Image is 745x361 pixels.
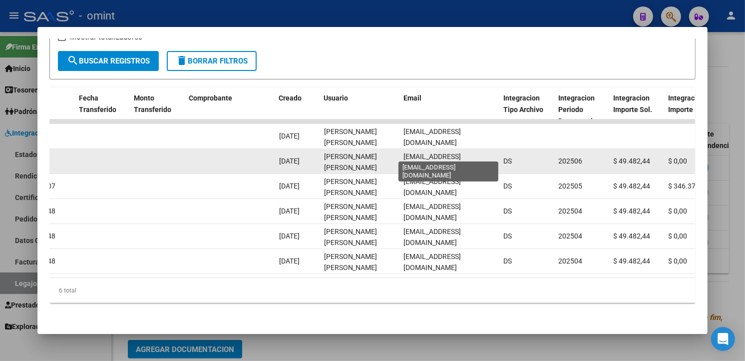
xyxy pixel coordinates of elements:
span: DS [504,257,512,265]
span: [DATE] [279,182,300,190]
span: $ 49.482,44 [614,182,651,190]
span: [EMAIL_ADDRESS][DOMAIN_NAME] [404,152,461,172]
span: 202505 [559,182,583,190]
span: [DATE] [279,257,300,265]
mat-icon: search [67,54,79,66]
span: [PERSON_NAME] [PERSON_NAME] [324,227,377,247]
span: Monto Transferido [134,94,171,113]
span: 202506 [559,157,583,165]
datatable-header-cell: Comprobante [185,87,275,131]
span: 202504 [559,232,583,240]
span: 202504 [559,257,583,265]
span: $ 49.482,44 [614,232,651,240]
span: Comprobante [189,94,232,102]
span: [EMAIL_ADDRESS][DOMAIN_NAME] [404,202,461,222]
datatable-header-cell: Fecha Transferido [75,87,130,131]
button: Borrar Filtros [167,51,257,71]
span: Creado [279,94,302,102]
span: $ 0,00 [669,157,688,165]
button: Buscar Registros [58,51,159,71]
span: [DATE] [279,232,300,240]
datatable-header-cell: Usuario [320,87,399,131]
span: [PERSON_NAME] [PERSON_NAME] [324,152,377,172]
datatable-header-cell: Integracion Tipo Archivo [499,87,554,131]
datatable-header-cell: Integracion Importe Liq. [664,87,719,131]
span: $ 0,00 [669,257,688,265]
span: $ 346.377,08 [669,182,710,190]
span: Email [403,94,421,102]
span: [EMAIL_ADDRESS][DOMAIN_NAME] [404,177,461,197]
mat-icon: delete [176,54,188,66]
datatable-header-cell: Monto Transferido [130,87,185,131]
datatable-header-cell: Integracion Importe Sol. [609,87,664,131]
span: Integracion Tipo Archivo [503,94,543,113]
span: Usuario [324,94,348,102]
span: [PERSON_NAME] [PERSON_NAME] [324,202,377,222]
span: [DATE] [279,157,300,165]
span: Integracion Importe Sol. [613,94,652,113]
span: Integracion Periodo Presentacion [558,94,601,125]
span: [EMAIL_ADDRESS][DOMAIN_NAME] [404,227,461,247]
span: Borrar Filtros [176,56,248,65]
span: [EMAIL_ADDRESS][DOMAIN_NAME] [404,252,461,272]
datatable-header-cell: Integracion Periodo Presentacion [554,87,609,131]
span: DS [504,207,512,215]
span: $ 0,00 [669,232,688,240]
div: 6 total [49,278,696,303]
span: $ 49.482,44 [614,157,651,165]
span: DS [504,182,512,190]
span: 202504 [559,207,583,215]
span: $ 0,00 [669,207,688,215]
span: [DATE] [279,132,300,140]
div: Open Intercom Messenger [711,327,735,351]
span: [PERSON_NAME] [PERSON_NAME] [324,252,377,272]
datatable-header-cell: Email [399,87,499,131]
datatable-header-cell: OP [35,87,75,131]
span: Buscar Registros [67,56,150,65]
span: [PERSON_NAME] [PERSON_NAME] [324,127,377,147]
span: $ 49.482,44 [614,257,651,265]
span: Integracion Importe Liq. [668,94,707,113]
span: [DATE] [279,207,300,215]
span: [EMAIL_ADDRESS][DOMAIN_NAME] [404,127,461,147]
span: [PERSON_NAME] [PERSON_NAME] [324,177,377,197]
datatable-header-cell: Creado [275,87,320,131]
span: DS [504,157,512,165]
span: DS [504,232,512,240]
span: Fecha Transferido [79,94,116,113]
span: $ 49.482,44 [614,207,651,215]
